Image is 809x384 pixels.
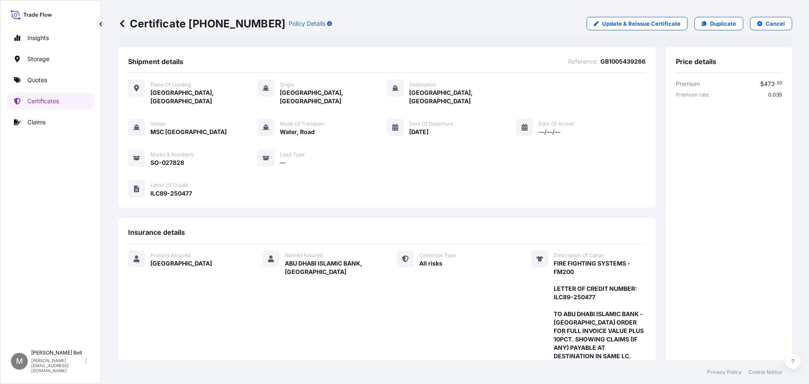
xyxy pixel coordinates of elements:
[419,252,456,259] span: Coverage Type
[27,34,49,42] p: Insights
[280,81,294,88] span: Origin
[7,72,94,89] a: Quotes
[27,76,47,84] p: Quotes
[766,19,785,28] p: Cancel
[150,128,227,136] span: MSC [GEOGRAPHIC_DATA]
[707,369,742,376] a: Privacy Policy
[280,89,387,105] span: [GEOGRAPHIC_DATA], [GEOGRAPHIC_DATA]
[128,57,183,66] span: Shipment details
[150,151,193,158] span: Marks & Numbers
[538,128,560,136] span: —/—/—
[150,259,212,268] span: [GEOGRAPHIC_DATA]
[31,349,83,356] p: [PERSON_NAME] Bell
[27,55,49,63] p: Storage
[280,151,305,158] span: Load Type
[538,121,574,127] span: Date of Arrival
[16,357,23,365] span: M
[676,80,700,88] span: Premium
[600,57,646,66] span: GB1005439266
[419,259,442,268] span: All risks
[676,91,709,98] span: Premium rate
[285,252,323,259] span: Named Assured
[768,91,782,98] span: 0.035
[150,158,184,167] span: SO-027828
[7,51,94,67] a: Storage
[710,19,736,28] p: Duplicate
[748,369,782,376] a: Cookie Notice
[409,81,436,88] span: Destination
[118,17,285,30] p: Certificate [PHONE_NUMBER]
[775,82,777,85] span: .
[27,97,59,105] p: Certificates
[568,57,598,66] span: Reference :
[409,89,516,105] span: [GEOGRAPHIC_DATA], [GEOGRAPHIC_DATA]
[764,81,775,87] span: 473
[750,17,792,30] button: Cancel
[150,182,188,189] span: Letter of Credit
[280,121,324,127] span: Mode of Transport
[150,252,190,259] span: Primary Assured
[150,121,166,127] span: Vessel
[150,89,257,105] span: [GEOGRAPHIC_DATA], [GEOGRAPHIC_DATA]
[31,358,83,373] p: [PERSON_NAME][EMAIL_ADDRESS][DOMAIN_NAME]
[409,128,429,136] span: [DATE]
[602,19,680,28] p: Update & Reissue Certificate
[777,82,782,85] span: 03
[676,57,716,66] span: Price details
[7,114,94,131] a: Claims
[150,81,191,88] span: Place of Loading
[289,19,325,28] p: Policy Details
[27,118,46,126] p: Claims
[760,81,764,87] span: $
[409,121,453,127] span: Date of Departure
[128,228,185,236] span: Insurance details
[150,189,192,198] span: ILC89-250477
[587,17,688,30] a: Update & Reissue Certificate
[285,259,377,276] span: ABU DHABI ISLAMIC BANK, [GEOGRAPHIC_DATA]
[554,259,646,369] span: FIRE FIGHTING SYSTEMS -FM200 LETTER OF CREDIT NUMBER: ILC89-250477 TO ABU DHABI ISLAMIC BANK - [G...
[280,128,315,136] span: Water, Road
[7,30,94,46] a: Insights
[694,17,743,30] a: Duplicate
[280,158,286,167] span: —
[7,93,94,110] a: Certificates
[554,252,604,259] span: Description Of Cargo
